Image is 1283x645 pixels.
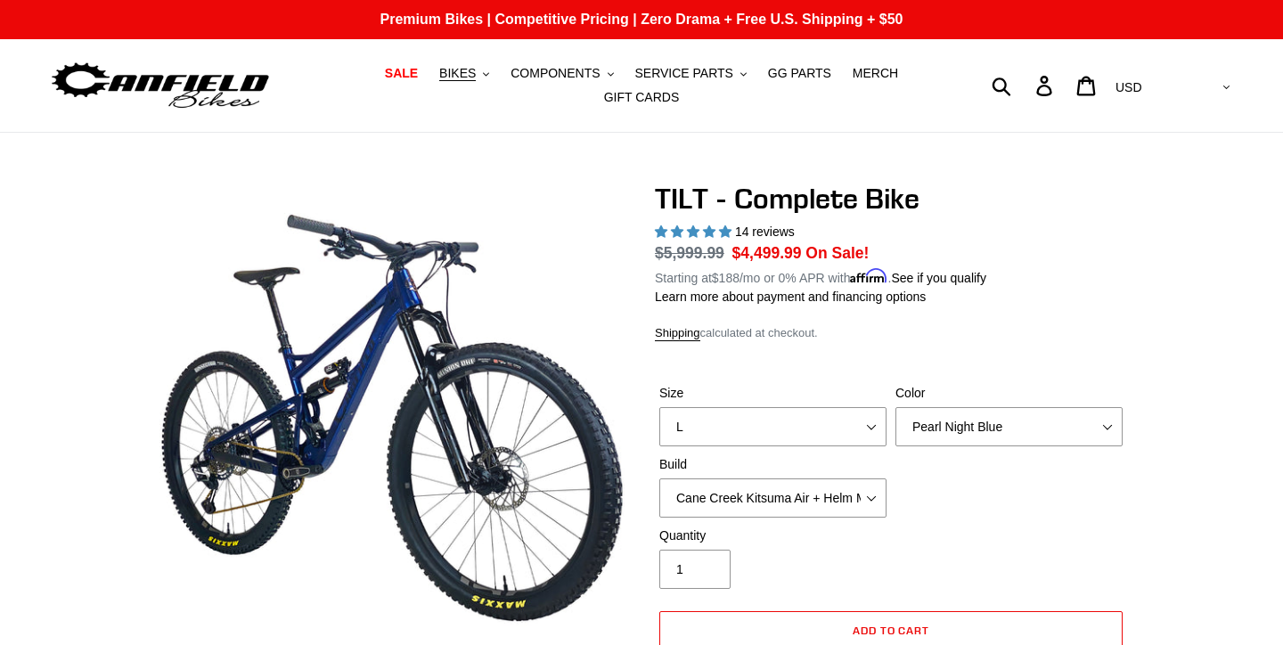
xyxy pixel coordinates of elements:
[655,244,724,262] s: $5,999.99
[385,66,418,81] span: SALE
[659,384,887,403] label: Size
[655,326,700,341] a: Shipping
[735,225,795,239] span: 14 reviews
[732,244,802,262] span: $4,499.99
[805,241,869,265] span: On Sale!
[430,61,498,86] button: BIKES
[625,61,755,86] button: SERVICE PARTS
[891,271,986,285] a: See if you qualify - Learn more about Affirm Financing (opens in modal)
[850,268,887,283] span: Affirm
[655,182,1127,216] h1: TILT - Complete Bike
[655,290,926,304] a: Learn more about payment and financing options
[1001,66,1047,105] input: Search
[502,61,622,86] button: COMPONENTS
[844,61,907,86] a: MERCH
[853,624,930,637] span: Add to cart
[439,66,476,81] span: BIKES
[376,61,427,86] a: SALE
[768,66,831,81] span: GG PARTS
[604,90,680,105] span: GIFT CARDS
[655,324,1127,342] div: calculated at checkout.
[659,455,887,474] label: Build
[655,265,986,288] p: Starting at /mo or 0% APR with .
[759,61,840,86] a: GG PARTS
[659,527,887,545] label: Quantity
[853,66,898,81] span: MERCH
[595,86,689,110] a: GIFT CARDS
[49,58,272,114] img: Canfield Bikes
[895,384,1123,403] label: Color
[511,66,600,81] span: COMPONENTS
[634,66,732,81] span: SERVICE PARTS
[655,225,735,239] span: 5.00 stars
[712,271,740,285] span: $188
